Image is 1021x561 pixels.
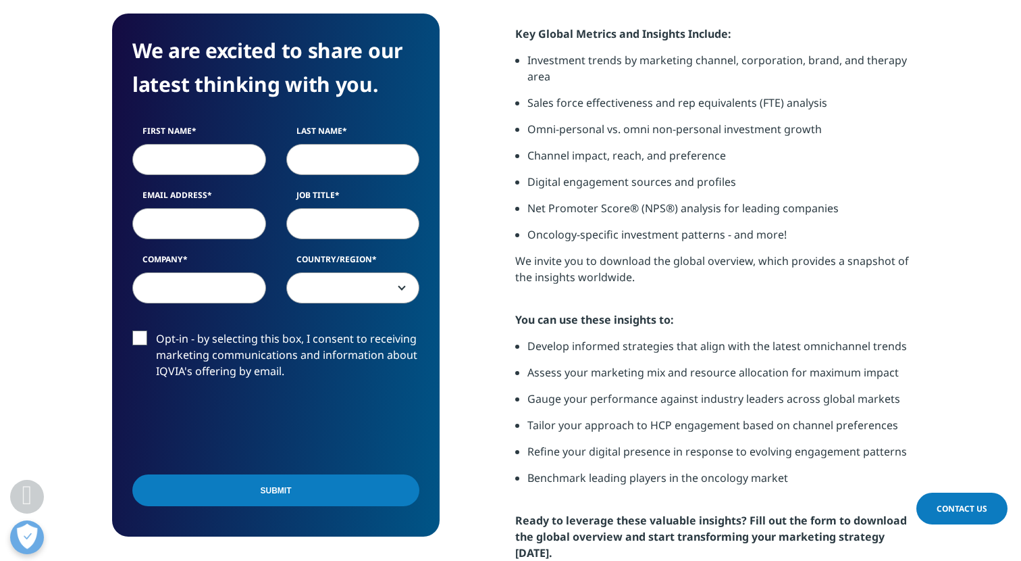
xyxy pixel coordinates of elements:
[527,52,909,95] li: Investment trends by marketing channel, corporation, brand, and therapy area
[527,147,909,174] li: Channel impact, reach, and preference
[515,253,909,295] p: We invite you to download the global overview, which provides a snapshot of the insights worldwide.
[132,34,419,101] h4: We are excited to share our latest thinking with you.
[527,470,909,496] li: Benchmark leading players in the oncology market
[515,513,907,560] strong: Ready to leverage these valuable insights? Fill out the form to download the global overview and ...
[527,364,909,391] li: Assess your marketing mix and resource allocation for maximum impact
[132,189,266,208] label: Email Address
[10,520,44,554] button: Abrir preferencias
[937,503,987,514] span: Contact Us
[286,125,420,144] label: Last Name
[916,493,1007,525] a: Contact Us
[132,253,266,272] label: Company
[132,125,266,144] label: First Name
[527,226,909,253] li: Oncology-specific investment patterns - and more!
[527,338,909,364] li: Develop informed strategies that align with the latest omnichannel trends
[527,121,909,147] li: Omni-personal vs. omni non-personal investment growth
[515,312,674,327] strong: You can use these insights to:
[527,443,909,470] li: Refine your digital presence in response to evolving engagement patterns
[286,253,420,272] label: Country/Region
[527,417,909,443] li: Tailor your approach to HCP engagement based on channel preferences
[515,26,731,41] strong: Key Global Metrics and Insights Include:
[527,200,909,226] li: Net Promoter Score® (NPS®) analysis for leading companies
[132,331,419,387] label: Opt-in - by selecting this box, I consent to receiving marketing communications and information a...
[527,174,909,200] li: Digital engagement sources and profiles
[527,391,909,417] li: Gauge your performance against industry leaders across global markets
[286,189,420,208] label: Job Title
[132,474,419,506] input: Submit
[527,95,909,121] li: Sales force effectiveness and rep equivalents (FTE) analysis
[132,401,338,454] iframe: reCAPTCHA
